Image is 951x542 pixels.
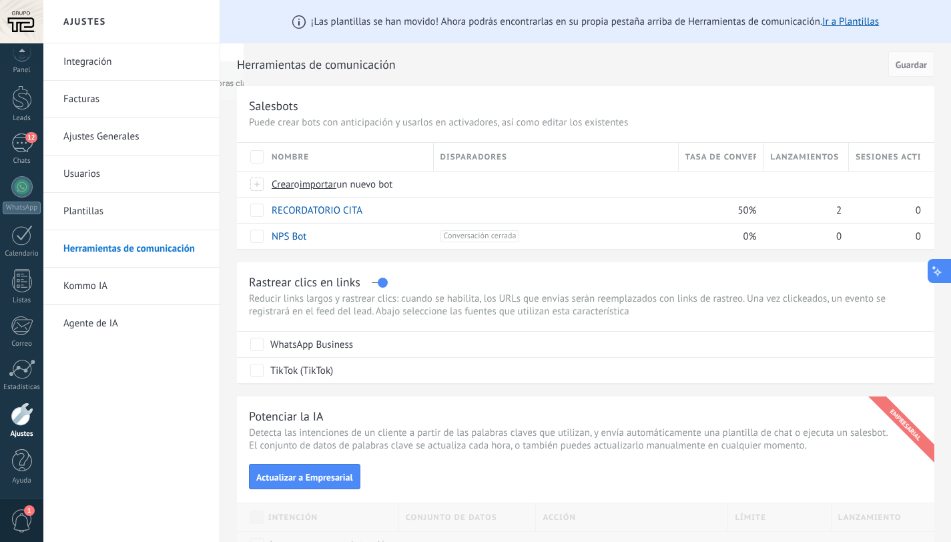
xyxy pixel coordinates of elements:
span: 1 [24,505,35,516]
div: 2 [763,198,842,223]
img: tab_domain_overview_orange.svg [55,77,66,88]
a: Plantillas [63,193,206,230]
div: 0 [849,198,921,223]
li: Kommo IA [43,268,220,305]
div: 0 [849,224,921,249]
img: logo_orange.svg [21,21,32,32]
div: Chats [3,157,41,166]
span: 2 [836,204,842,217]
div: v 4.0.24 [37,21,65,32]
a: Ir a Plantillas [822,15,879,28]
div: 50% [679,198,757,223]
div: WhatsApp Business [270,338,353,352]
div: Panel [3,66,41,75]
span: 0 [916,230,921,243]
div: Correo [3,340,41,348]
span: 0 [916,204,921,217]
span: ¡Las plantillas se han movido! Ahora podrás encontrarlas en su propia pestaña arriba de Herramien... [311,15,879,28]
span: Tasa de conversión [685,151,757,164]
button: Guardar [888,51,934,77]
div: empresarial [866,385,946,465]
a: Kommo IA [63,268,206,305]
li: Ajustes Generales [43,118,220,156]
span: importar [300,178,337,191]
div: 0% [679,224,757,249]
li: Agente de IA [43,305,220,342]
div: WhatsApp [3,202,41,214]
div: Salesbots [249,98,298,113]
span: 12 [25,132,37,143]
p: Puede crear bots con anticipación y usarlos en activadores, así como editar los existentes [249,116,922,129]
div: Palabras clave [157,79,212,87]
li: Herramientas de comunicación [43,230,220,268]
li: Usuarios [43,156,220,193]
li: Facturas [43,81,220,118]
span: Nombre [272,151,309,164]
div: 0 [763,224,842,249]
div: Estadísticas [3,383,41,392]
a: Ajustes Generales [63,118,206,156]
button: Actualizar a Empresarial [249,464,360,489]
li: Plantillas [43,193,220,230]
div: Listas [3,296,41,305]
a: Agente de IA [63,305,206,342]
div: Potenciar la IA [249,409,324,424]
div: Rastrear clics en links [249,274,360,290]
p: Reducir links largos y rastrear clics: cuando se habilita, los URLs que envías serán reemplazados... [249,292,922,318]
h2: Herramientas de comunicación [237,51,884,78]
div: Leads [3,114,41,123]
span: 0% [743,230,757,243]
a: Integración [63,43,206,81]
span: o [294,178,300,191]
span: 50% [737,204,756,217]
div: Ajustes [3,430,41,439]
a: NPS Bot [272,230,306,243]
a: Actualizar a Empresarial [249,470,360,483]
span: un nuevo bot [336,178,392,191]
a: Facturas [63,81,206,118]
a: RECORDATORIO CITA [272,204,362,217]
span: Disparadores [440,151,507,164]
span: Sesiones activas [856,151,921,164]
a: Herramientas de comunicación [63,230,206,268]
span: Crear [272,178,294,191]
span: 0 [836,230,842,243]
span: Lanzamientos totales [770,151,842,164]
div: Calendario [3,250,41,258]
div: TikTok (TikTok) [270,364,333,378]
div: Dominio: [DOMAIN_NAME] [35,35,149,45]
li: Integración [43,43,220,81]
img: website_grey.svg [21,35,32,45]
img: tab_keywords_by_traffic_grey.svg [142,77,153,88]
span: Actualizar a Empresarial [256,473,353,482]
div: Dominio [70,79,102,87]
p: Detecta las intenciones de un cliente a partir de las palabras claves que utilizan, y envía autom... [249,427,922,452]
span: Guardar [896,60,927,69]
a: Usuarios [63,156,206,193]
span: Conversación cerrada [440,230,520,242]
div: Ayuda [3,477,41,485]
